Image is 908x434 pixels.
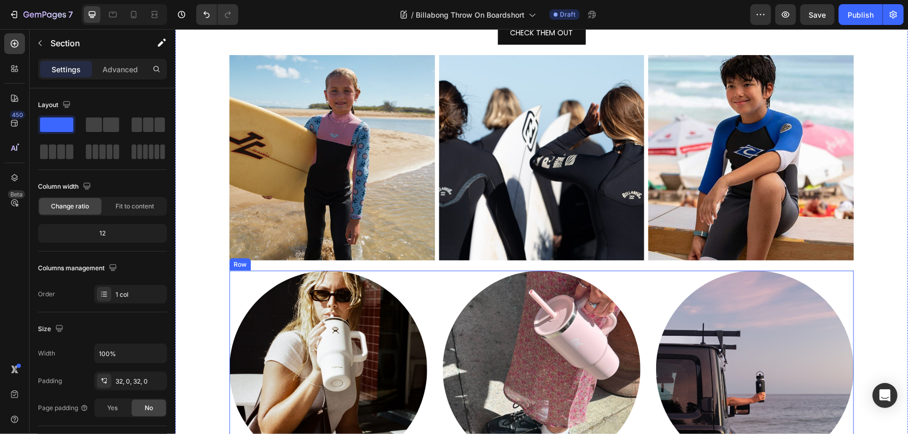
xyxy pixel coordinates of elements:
div: Layout [38,98,73,112]
p: Advanced [103,64,138,75]
span: Fit to content [116,202,154,211]
img: gempages_533141052173845751-fdc5219d-7fff-4823-9c4a-ea1850797ccb.jpg [473,26,679,231]
div: 450 [10,111,25,119]
span: / [411,9,414,20]
div: Page padding [38,403,88,413]
input: Auto [95,344,167,363]
span: No [145,403,153,413]
div: Beta [8,190,25,199]
span: Yes [107,403,118,413]
div: Size [38,322,66,336]
div: Open Intercom Messenger [873,383,898,408]
div: Row [56,231,73,240]
img: gempages_533141052173845751-3b67578b-2203-49ae-bbf9-ceeb65d67ed6.jpg [54,26,260,231]
span: Save [809,10,826,19]
div: Publish [848,9,874,20]
div: 32, 0, 32, 0 [116,377,164,386]
p: Settings [52,64,81,75]
button: 7 [4,4,78,25]
div: 1 col [116,290,164,299]
span: Billabong Throw On Boardshort [416,9,525,20]
span: Change ratio [52,202,89,211]
div: Order [38,290,55,299]
div: Padding [38,376,62,386]
p: Section [50,37,136,49]
div: Columns management [38,261,119,275]
p: 7 [68,8,73,21]
button: Save [800,4,835,25]
button: Publish [839,4,883,25]
div: Width [38,349,55,358]
div: Column width [38,180,93,194]
iframe: Design area [175,29,908,434]
div: Undo/Redo [196,4,238,25]
span: Draft [560,10,576,19]
div: 12 [40,226,165,241]
img: gempages_533141052173845751-3ae79dd9-899d-4054-8e18-f05e66ceaef1.jpg [264,26,469,231]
